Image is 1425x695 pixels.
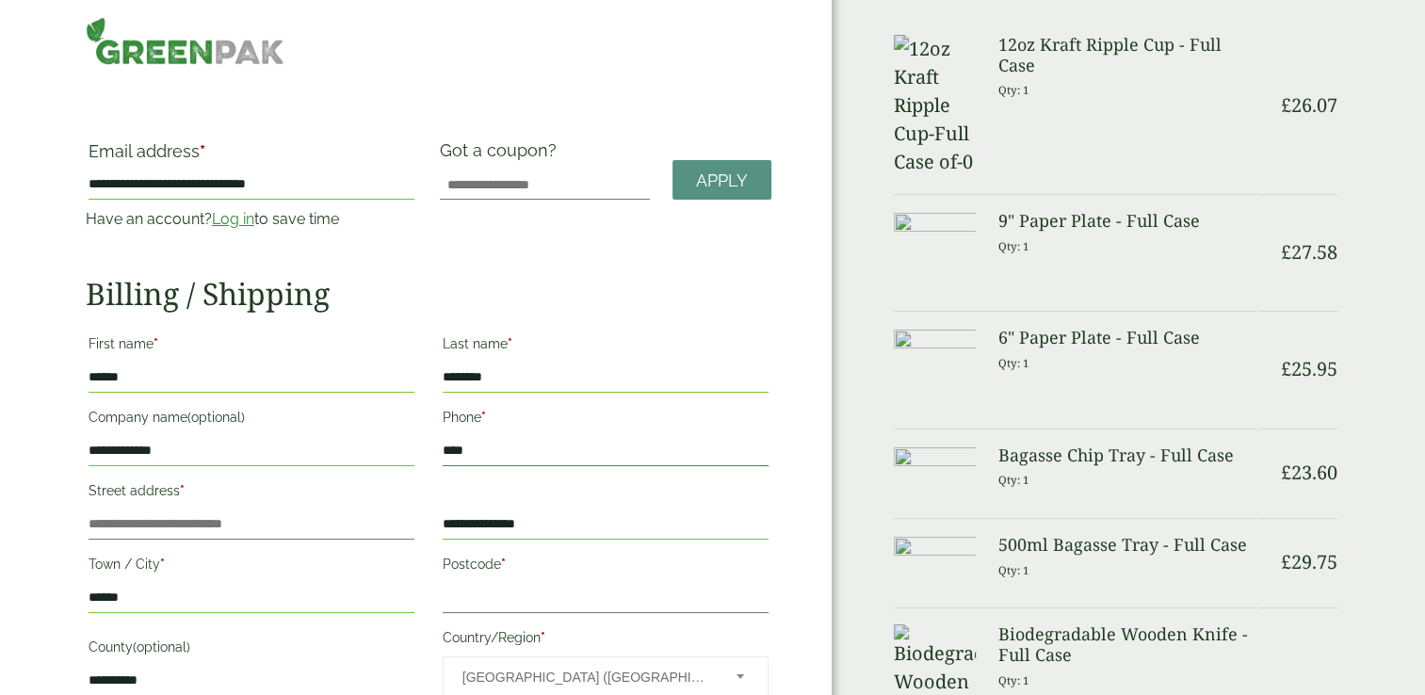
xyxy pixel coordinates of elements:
[508,336,512,351] abbr: required
[998,673,1029,687] small: Qty: 1
[180,483,185,498] abbr: required
[1281,356,1337,381] bdi: 25.95
[998,356,1029,370] small: Qty: 1
[696,170,748,191] span: Apply
[998,239,1029,253] small: Qty: 1
[443,624,769,656] label: Country/Region
[481,410,486,425] abbr: required
[212,210,254,228] a: Log in
[672,160,771,201] a: Apply
[998,473,1029,487] small: Qty: 1
[998,83,1029,97] small: Qty: 1
[89,477,414,509] label: Street address
[86,17,284,65] img: GreenPak Supplies
[200,141,205,161] abbr: required
[998,35,1256,75] h3: 12oz Kraft Ripple Cup - Full Case
[998,328,1256,348] h3: 6" Paper Plate - Full Case
[1281,460,1291,485] span: £
[1281,92,1337,118] bdi: 26.07
[89,634,414,666] label: County
[187,410,245,425] span: (optional)
[1281,239,1337,265] bdi: 27.58
[89,331,414,363] label: First name
[443,551,769,583] label: Postcode
[89,404,414,436] label: Company name
[443,404,769,436] label: Phone
[1281,92,1291,118] span: £
[89,143,414,170] label: Email address
[1281,549,1291,574] span: £
[440,140,564,170] label: Got a coupon?
[894,35,976,176] img: 12oz Kraft Ripple Cup-Full Case of-0
[998,211,1256,232] h3: 9" Paper Plate - Full Case
[154,336,158,351] abbr: required
[998,535,1256,556] h3: 500ml Bagasse Tray - Full Case
[443,331,769,363] label: Last name
[89,551,414,583] label: Town / City
[86,276,771,312] h2: Billing / Shipping
[1281,549,1337,574] bdi: 29.75
[133,639,190,655] span: (optional)
[160,557,165,572] abbr: required
[998,563,1029,577] small: Qty: 1
[1281,460,1337,485] bdi: 23.60
[998,445,1256,466] h3: Bagasse Chip Tray - Full Case
[86,208,417,231] p: Have an account? to save time
[1281,356,1291,381] span: £
[501,557,506,572] abbr: required
[1281,239,1291,265] span: £
[541,630,545,645] abbr: required
[998,624,1256,665] h3: Biodegradable Wooden Knife - Full Case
